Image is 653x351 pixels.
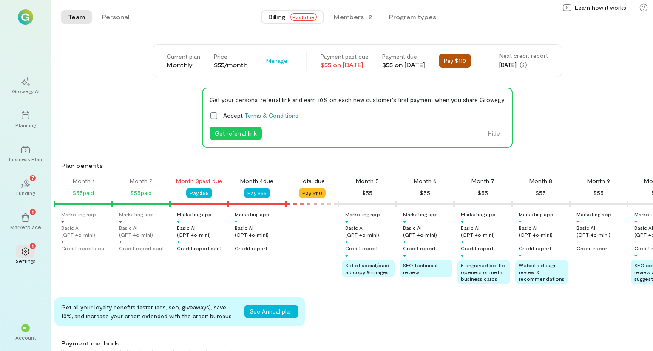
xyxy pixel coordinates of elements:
a: Terms & Conditions [244,112,298,119]
div: Marketing app [119,211,154,218]
a: Business Plan [10,139,41,169]
div: Month 2 [130,177,153,185]
div: + [519,218,522,224]
div: Basic AI (GPT‑4o‑mini) [177,224,226,238]
div: + [461,252,464,258]
a: Growegy AI [10,71,41,101]
div: + [345,238,348,245]
div: Marketing app [345,211,380,218]
span: 5 engraved bottle openers or metal business cards [461,262,505,282]
div: Price [214,52,247,61]
div: Month 3 past due [176,177,222,185]
div: + [61,218,64,224]
div: Basic AI (GPT‑4o‑mini) [345,224,395,238]
span: 1 [32,208,34,215]
span: Manage [266,57,287,65]
button: Pay $110 [299,188,326,198]
div: Month 9 [587,177,610,185]
div: Credit report [345,245,378,252]
a: Planning [10,105,41,135]
div: $55 paid [131,188,152,198]
button: Team [61,10,92,24]
div: Business Plan [9,156,42,162]
div: Payment methods [61,339,591,348]
div: + [177,238,180,245]
div: Credit report [461,245,494,252]
div: + [576,238,579,245]
div: Members · 2 [334,13,372,21]
div: + [403,238,406,245]
button: Get referral link [210,127,262,140]
div: + [345,218,348,224]
span: 1 [32,242,34,249]
div: Basic AI (GPT‑4o‑mini) [403,224,452,238]
span: Website design review & recommendations [519,262,565,282]
button: BillingPast due [261,10,324,24]
a: Settings [10,241,41,271]
div: Basic AI (GPT‑4o‑mini) [119,224,168,238]
div: $55 paid [73,188,94,198]
div: Credit report sent [119,245,164,252]
span: Past due [290,13,317,21]
div: Month 6 [414,177,437,185]
div: [DATE] [499,60,548,70]
div: + [119,218,122,224]
button: Members · 2 [327,10,379,24]
div: Planning [15,122,36,128]
div: + [519,238,522,245]
button: Pay $55 [244,188,270,198]
div: Credit report sent [61,245,106,252]
div: $55 [536,188,546,198]
div: + [345,252,348,258]
div: Funding [16,190,35,196]
div: $55 [420,188,430,198]
button: See Annual plan [244,305,298,318]
button: Pay $55 [186,188,212,198]
span: Billing [268,13,285,21]
div: + [235,218,238,224]
div: Payment due [382,52,425,61]
div: Settings [16,258,36,264]
div: Marketing app [461,211,496,218]
div: + [634,218,637,224]
div: + [177,218,180,224]
div: Month 4 due [240,177,273,185]
a: Funding [10,173,41,203]
div: Credit report [403,245,436,252]
div: Get all your loyalty benefits faster (ads, seo, giveaways), save 10%, and increase your credit ex... [61,303,238,320]
div: Marketing app [61,211,96,218]
button: Personal [95,10,136,24]
div: + [461,218,464,224]
div: Credit report [235,245,267,252]
span: Set of social/paid ad copy & images [345,262,389,275]
div: $55 [593,188,604,198]
span: Accept [223,111,298,120]
div: Plan benefits [61,161,650,170]
div: Payment past due [321,52,369,61]
div: Next credit report [499,51,548,60]
div: + [576,218,579,224]
div: Current plan [167,52,200,61]
div: Growegy AI [12,88,40,94]
div: Marketing app [177,211,212,218]
div: Marketing app [235,211,270,218]
div: Month 8 [529,177,552,185]
div: Marketing app [519,211,554,218]
div: Month 1 [73,177,94,185]
div: Basic AI (GPT‑4o‑mini) [576,224,626,238]
div: $55 on [DATE] [321,61,369,69]
button: Hide [483,127,505,140]
div: Marketing app [576,211,611,218]
div: $55 on [DATE] [382,61,425,69]
div: + [61,238,64,245]
div: Credit report sent [177,245,222,252]
div: + [235,238,238,245]
div: Credit report [576,245,609,252]
div: Credit report [519,245,551,252]
div: Get your personal referral link and earn 10% on each new customer's first payment when you share ... [210,95,505,104]
div: Month 7 [471,177,494,185]
span: SEO technical review [403,262,437,275]
button: Manage [261,54,292,68]
div: Account [15,334,36,341]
